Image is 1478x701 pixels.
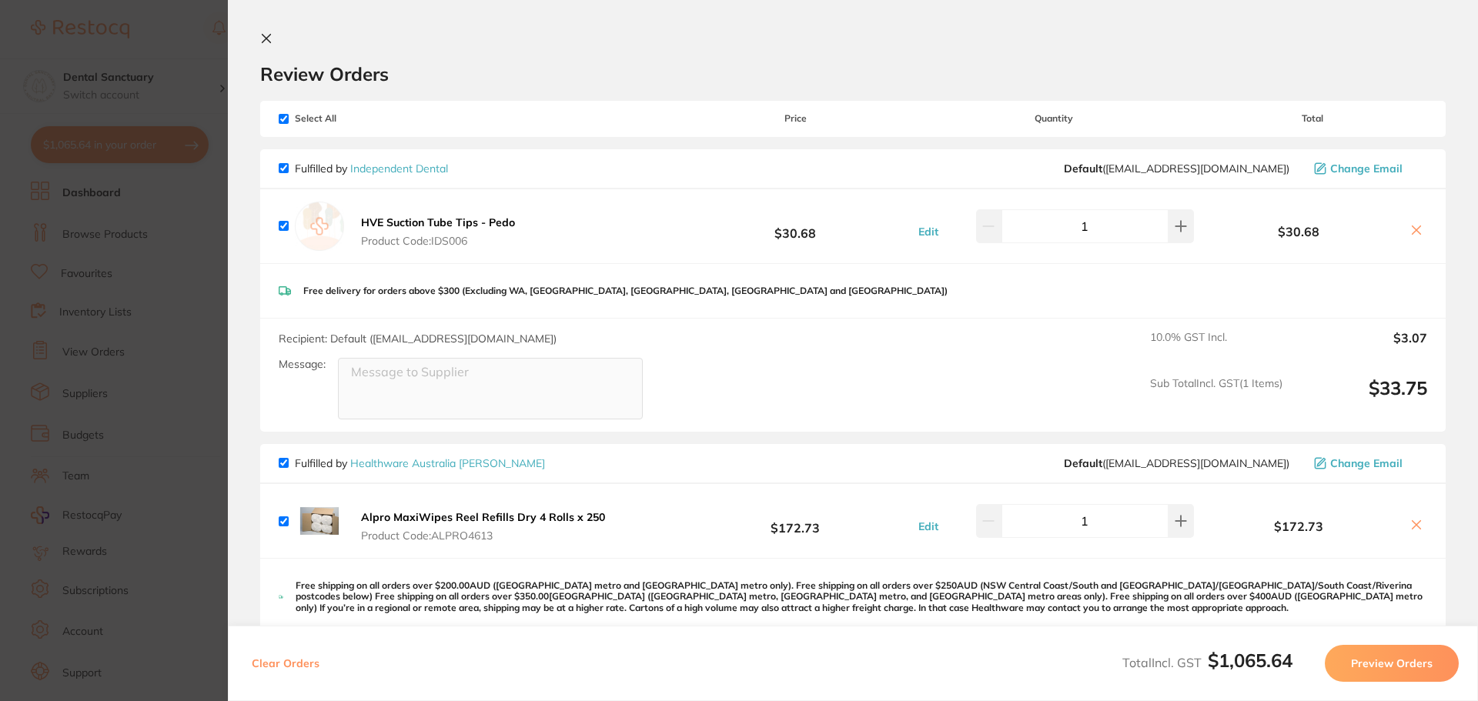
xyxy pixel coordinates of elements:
p: Free delivery for orders above $300 (Excluding WA, [GEOGRAPHIC_DATA], [GEOGRAPHIC_DATA], [GEOGRAP... [303,285,948,296]
h2: Review Orders [260,62,1446,85]
span: Change Email [1330,457,1403,469]
b: Default [1064,162,1102,175]
a: Healthware Australia [PERSON_NAME] [350,456,545,470]
label: Message: [279,358,326,371]
span: Product Code: ALPRO4613 [361,529,605,542]
button: Change Email [1309,456,1427,470]
p: Fulfilled by [295,457,545,469]
button: HVE Suction Tube Tips - Pedo Product Code:IDS006 [356,215,520,248]
span: Price [680,113,910,124]
b: Default [1064,456,1102,470]
span: Total [1198,113,1427,124]
span: Change Email [1330,162,1403,175]
button: Edit [914,225,943,239]
img: empty.jpg [295,202,344,251]
span: Total Incl. GST [1122,655,1292,670]
p: Fulfilled by [295,162,448,175]
button: Change Email [1309,162,1427,175]
b: Alpro MaxiWipes Reel Refills Dry 4 Rolls x 250 [361,510,605,524]
img: M2gwY3Iwag [295,496,344,546]
b: HVE Suction Tube Tips - Pedo [361,215,515,229]
button: Edit [914,519,943,533]
button: Clear Orders [247,645,324,682]
button: Preview Orders [1325,645,1459,682]
span: Sub Total Incl. GST ( 1 Items) [1150,377,1282,419]
output: $33.75 [1295,377,1427,419]
b: $30.68 [680,212,910,240]
span: Product Code: IDS006 [361,235,515,247]
span: orders@independentdental.com.au [1064,162,1289,175]
b: $172.73 [1198,519,1399,533]
a: Independent Dental [350,162,448,175]
button: Alpro MaxiWipes Reel Refills Dry 4 Rolls x 250 Product Code:ALPRO4613 [356,510,610,542]
span: Select All [279,113,433,124]
b: $30.68 [1198,225,1399,239]
b: $1,065.64 [1208,649,1292,672]
span: info@healthwareaustralia.com.au [1064,457,1289,469]
span: Recipient: Default ( [EMAIL_ADDRESS][DOMAIN_NAME] ) [279,332,557,345]
span: Quantity [911,113,1198,124]
p: Free shipping on all orders over $200.00AUD ([GEOGRAPHIC_DATA] metro and [GEOGRAPHIC_DATA] metro ... [296,580,1427,613]
b: $172.73 [680,507,910,536]
output: $3.07 [1295,331,1427,365]
span: 10.0 % GST Incl. [1150,331,1282,365]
